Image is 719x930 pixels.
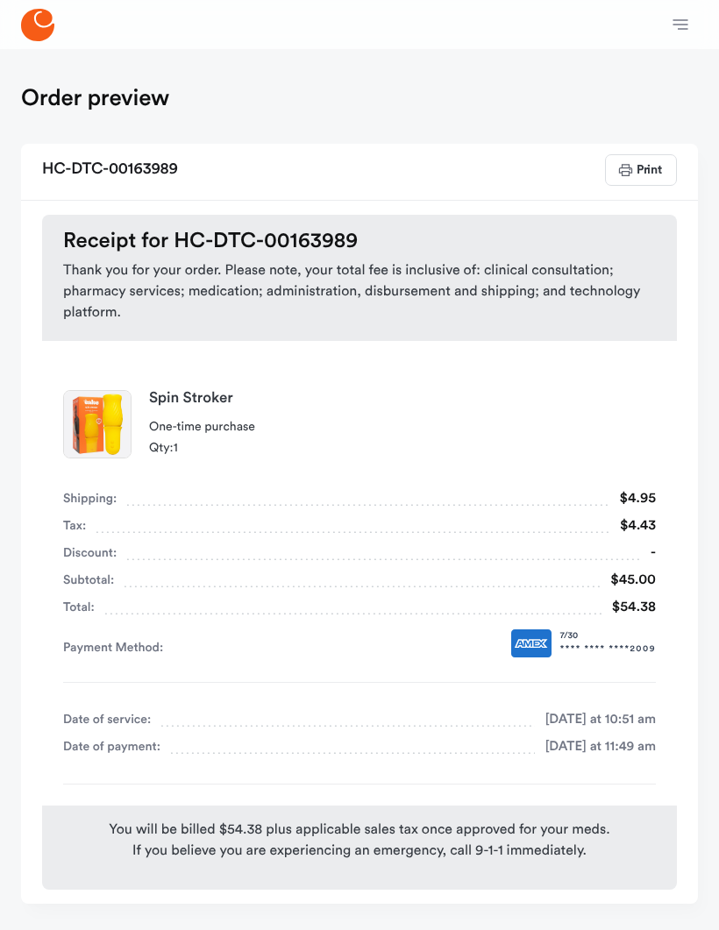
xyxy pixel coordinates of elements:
[42,154,178,186] h2: HC-DTC-00163989
[635,164,662,176] span: Print
[56,841,663,862] div: If you believe you are experiencing an emergency, call 9-1-1 immediately.
[149,420,656,436] p: One-time purchase
[535,707,656,732] div: [DATE] at 10:51 am
[63,229,656,253] h3: Receipt for HC-DTC-00163989
[63,541,117,565] span: Discount:
[602,595,656,620] div: $54.38
[511,629,552,657] img: amex
[21,84,169,112] h1: Order preview
[560,629,656,642] span: 7 / 30
[63,595,95,620] span: Total:
[63,638,172,657] span: Payment Method:
[63,568,114,593] span: Subtotal:
[63,260,656,323] span: Thank you for your order. Please note, your total fee is inclusive of: clinical consultation; pha...
[56,820,663,841] div: You will be billed $54.38 plus applicable sales tax once approved for your meds.
[63,735,160,759] span: Date of payment:
[535,735,656,759] div: [DATE] at 11:49 am
[63,514,86,538] span: Tax:
[609,514,656,538] div: $4.43
[149,391,656,406] strong: spin stroker
[600,568,656,593] div: $45.00
[149,441,656,457] p: Qty: 1
[605,154,677,186] button: Print
[609,486,656,511] div: $4.95
[63,486,117,511] span: Shipping:
[63,707,151,732] span: Date of service:
[640,541,656,565] div: -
